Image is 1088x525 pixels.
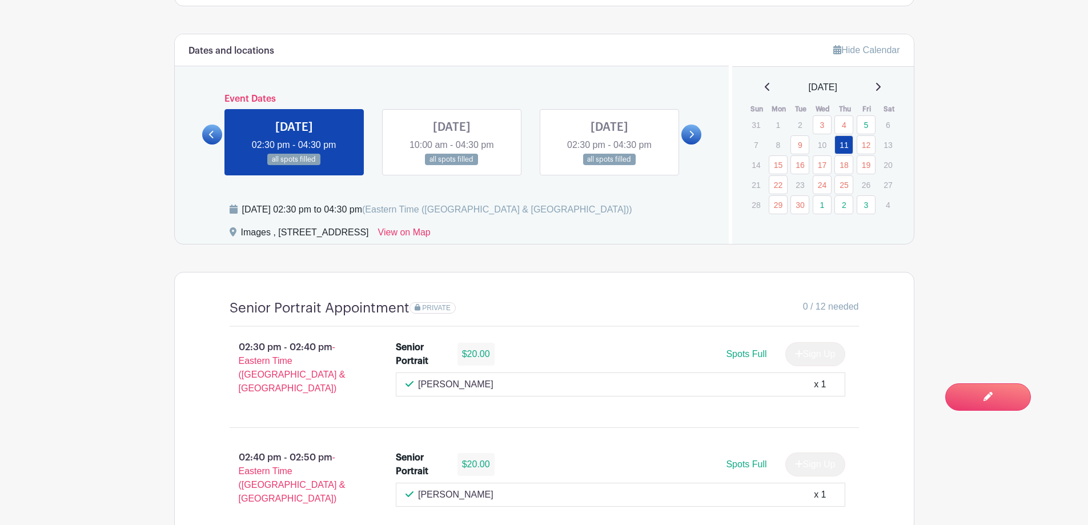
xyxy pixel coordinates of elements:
[790,155,809,174] a: 16
[362,205,632,214] span: (Eastern Time ([GEOGRAPHIC_DATA] & [GEOGRAPHIC_DATA]))
[378,226,431,244] a: View on Map
[814,378,826,391] div: x 1
[396,340,444,368] div: Senior Portrait
[813,195,832,214] a: 1
[833,45,900,55] a: Hide Calendar
[790,135,809,154] a: 9
[457,343,495,366] div: $20.00
[878,116,897,134] p: 6
[396,451,444,478] div: Senior Portrait
[241,226,369,244] div: Images , [STREET_ADDRESS]
[769,136,788,154] p: 8
[222,94,682,105] h6: Event Dates
[857,155,876,174] a: 19
[726,349,766,359] span: Spots Full
[769,155,788,174] a: 15
[812,103,834,115] th: Wed
[857,195,876,214] a: 3
[790,103,812,115] th: Tue
[769,175,788,194] a: 22
[878,156,897,174] p: 20
[746,156,765,174] p: 14
[857,115,876,134] a: 5
[814,488,826,502] div: x 1
[834,115,853,134] a: 4
[746,103,768,115] th: Sun
[878,136,897,154] p: 13
[856,103,878,115] th: Fri
[857,135,876,154] a: 12
[834,135,853,154] a: 11
[242,203,632,217] div: [DATE] 02:30 pm to 04:30 pm
[813,175,832,194] a: 24
[790,195,809,214] a: 30
[422,304,451,312] span: PRIVATE
[834,155,853,174] a: 18
[803,300,859,314] span: 0 / 12 needed
[834,195,853,214] a: 2
[746,136,765,154] p: 7
[418,488,493,502] p: [PERSON_NAME]
[769,116,788,134] p: 1
[813,136,832,154] p: 10
[746,176,765,194] p: 21
[418,378,493,391] p: [PERSON_NAME]
[878,196,897,214] p: 4
[878,103,900,115] th: Sat
[790,116,809,134] p: 2
[834,103,856,115] th: Thu
[769,195,788,214] a: 29
[239,342,346,393] span: - Eastern Time ([GEOGRAPHIC_DATA] & [GEOGRAPHIC_DATA])
[809,81,837,94] span: [DATE]
[813,115,832,134] a: 3
[239,452,346,503] span: - Eastern Time ([GEOGRAPHIC_DATA] & [GEOGRAPHIC_DATA])
[790,176,809,194] p: 23
[746,116,765,134] p: 31
[211,446,378,510] p: 02:40 pm - 02:50 pm
[188,46,274,57] h6: Dates and locations
[457,453,495,476] div: $20.00
[878,176,897,194] p: 27
[768,103,790,115] th: Mon
[857,176,876,194] p: 26
[211,336,378,400] p: 02:30 pm - 02:40 pm
[813,155,832,174] a: 17
[230,300,409,316] h4: Senior Portrait Appointment
[746,196,765,214] p: 28
[726,459,766,469] span: Spots Full
[834,175,853,194] a: 25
